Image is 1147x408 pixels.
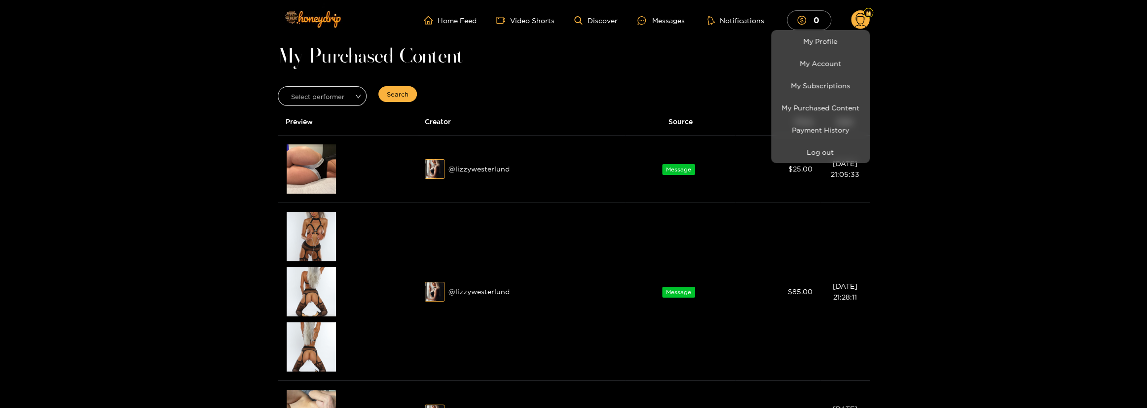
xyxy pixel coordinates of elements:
[774,55,867,72] a: My Account
[774,121,867,138] a: Payment History
[774,77,867,94] a: My Subscriptions
[774,143,867,161] button: Log out
[774,33,867,50] a: My Profile
[774,99,867,116] a: My Purchased Content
